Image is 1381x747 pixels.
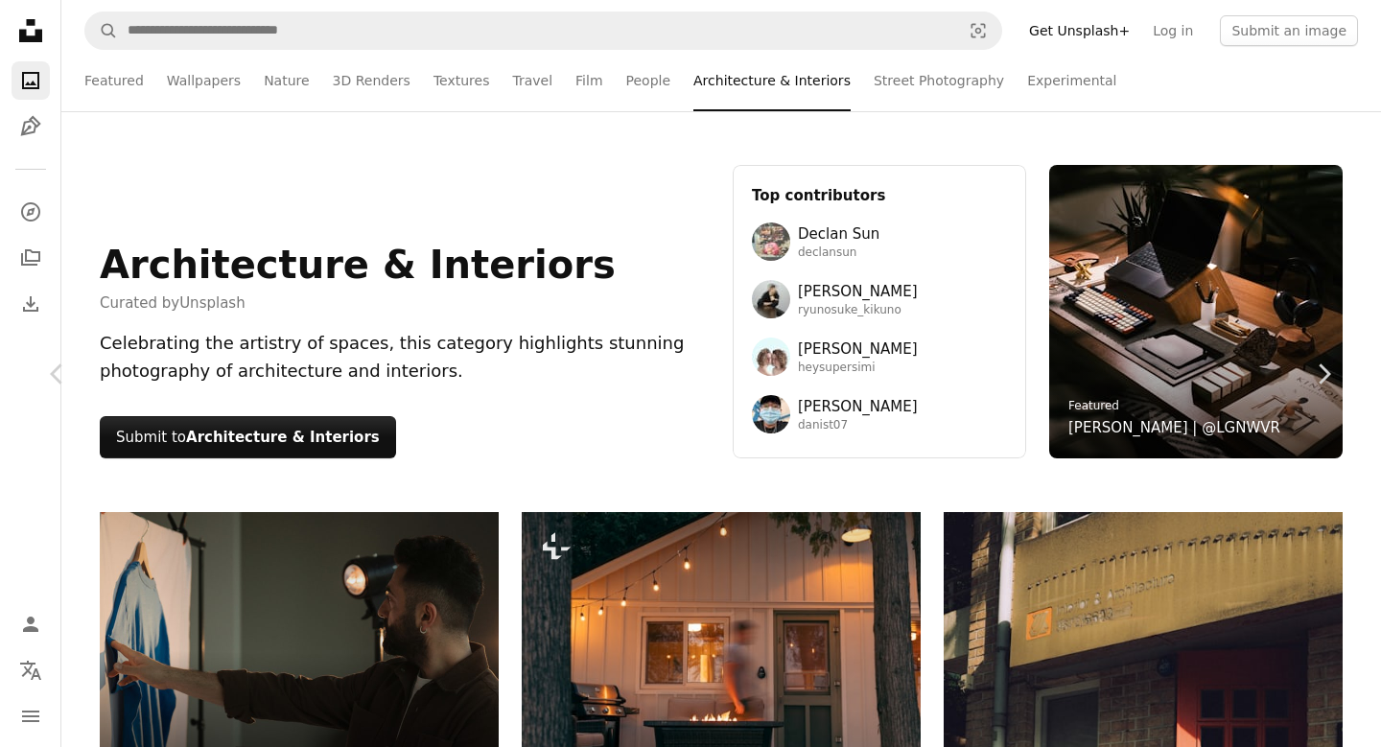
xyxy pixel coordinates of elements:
[12,193,50,231] a: Explore
[1141,15,1205,46] a: Log in
[264,50,309,111] a: Nature
[798,303,918,318] span: ryunosuke_kikuno
[752,395,1007,433] a: Avatar of user Danist Soh[PERSON_NAME]danist07
[752,338,1007,376] a: Avatar of user Simone Hutsch[PERSON_NAME]heysupersimi
[433,50,490,111] a: Textures
[1220,15,1358,46] button: Submit an image
[798,222,879,245] span: Declan Sun
[12,697,50,735] button: Menu
[522,636,921,653] a: a man walking into a house with a fire pit in front of it
[752,280,1007,318] a: Avatar of user Ryunosuke Kikuno[PERSON_NAME]ryunosuke_kikuno
[84,50,144,111] a: Featured
[512,50,552,111] a: Travel
[752,338,790,376] img: Avatar of user Simone Hutsch
[752,184,1007,207] h3: Top contributors
[1068,416,1280,439] a: [PERSON_NAME] | @LGNWVR
[100,416,396,458] button: Submit toArchitecture & Interiors
[798,280,918,303] span: [PERSON_NAME]
[12,239,50,277] a: Collections
[1018,15,1141,46] a: Get Unsplash+
[626,50,671,111] a: People
[752,222,1007,261] a: Avatar of user Declan SunDeclan Sundeclansun
[100,330,710,385] div: Celebrating the artistry of spaces, this category highlights stunning photography of architecture...
[100,292,616,315] span: Curated by
[575,50,602,111] a: Film
[84,12,1002,50] form: Find visuals sitewide
[100,242,616,288] h1: Architecture & Interiors
[752,395,790,433] img: Avatar of user Danist Soh
[12,605,50,643] a: Log in / Sign up
[1266,282,1381,466] a: Next
[333,50,410,111] a: 3D Renders
[85,12,118,49] button: Search Unsplash
[798,395,918,418] span: [PERSON_NAME]
[798,338,918,361] span: [PERSON_NAME]
[186,429,380,446] strong: Architecture & Interiors
[179,294,246,312] a: Unsplash
[12,651,50,689] button: Language
[798,361,918,376] span: heysupersimi
[1027,50,1116,111] a: Experimental
[12,107,50,146] a: Illustrations
[167,50,241,111] a: Wallpapers
[12,61,50,100] a: Photos
[752,280,790,318] img: Avatar of user Ryunosuke Kikuno
[752,222,790,261] img: Avatar of user Declan Sun
[798,245,879,261] span: declansun
[1068,399,1119,412] a: Featured
[874,50,1004,111] a: Street Photography
[798,418,918,433] span: danist07
[955,12,1001,49] button: Visual search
